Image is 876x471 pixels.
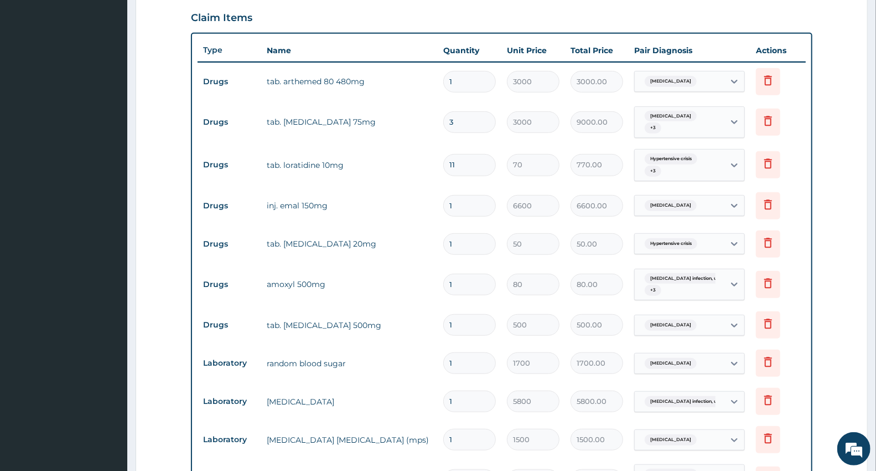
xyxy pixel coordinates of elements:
span: We're online! [64,140,153,252]
span: [MEDICAL_DATA] [645,434,697,446]
div: Chat with us now [58,62,186,76]
td: inj. emal 150mg [261,194,438,217]
td: Laboratory [198,391,261,412]
th: Unit Price [501,39,565,62]
td: Laboratory [198,429,261,450]
td: Drugs [198,315,261,335]
td: Drugs [198,112,261,132]
td: random blood sugar [261,352,438,375]
td: tab. [MEDICAL_DATA] 500mg [261,314,438,336]
td: amoxyl 500mg [261,273,438,295]
span: [MEDICAL_DATA] [645,320,697,331]
td: tab. arthemed 80 480mg [261,70,438,93]
td: [MEDICAL_DATA] [MEDICAL_DATA] (mps) [261,429,438,451]
td: Drugs [198,155,261,175]
div: Minimize live chat window [182,6,208,32]
th: Actions [750,39,806,62]
th: Pair Diagnosis [629,39,750,62]
th: Total Price [565,39,629,62]
th: Quantity [438,39,501,62]
th: Type [198,40,261,60]
span: Hypertensive crisis [645,238,697,249]
td: Drugs [198,196,261,216]
span: [MEDICAL_DATA] [645,111,697,122]
span: + 3 [645,166,661,177]
span: [MEDICAL_DATA] infection, unspecif... [645,396,742,407]
td: tab. loratidine 10mg [261,154,438,176]
span: + 3 [645,285,661,296]
td: Drugs [198,234,261,254]
span: + 3 [645,122,661,134]
td: Laboratory [198,353,261,373]
img: d_794563401_company_1708531726252_794563401 [20,55,45,83]
td: [MEDICAL_DATA] [261,391,438,413]
h3: Claim Items [191,12,252,24]
td: tab. [MEDICAL_DATA] 20mg [261,233,438,255]
td: Drugs [198,274,261,295]
span: [MEDICAL_DATA] [645,358,697,369]
textarea: Type your message and hit 'Enter' [6,303,211,341]
th: Name [261,39,438,62]
td: Drugs [198,71,261,92]
span: Hypertensive crisis [645,153,697,165]
span: [MEDICAL_DATA] [645,76,697,87]
span: [MEDICAL_DATA] infection, unspecif... [645,273,742,284]
td: tab. [MEDICAL_DATA] 75mg [261,111,438,133]
span: [MEDICAL_DATA] [645,200,697,211]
